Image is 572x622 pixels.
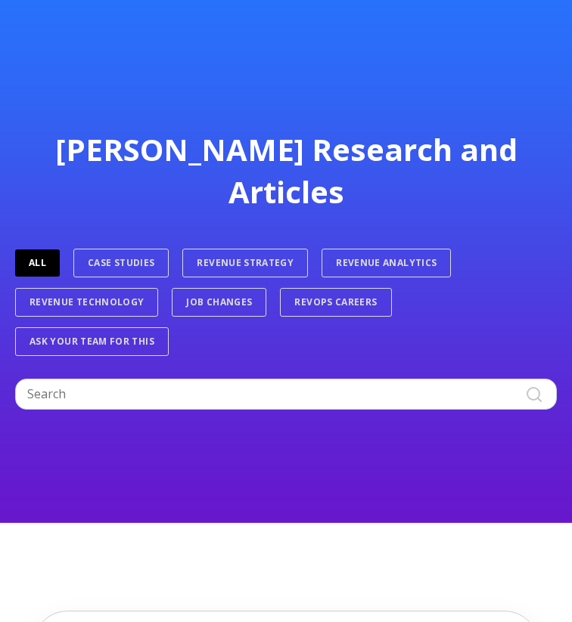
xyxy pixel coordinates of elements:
a: Revenue Strategy [182,249,308,277]
input: Search [15,379,557,409]
a: ALL [15,249,60,277]
a: Revenue Technology [15,288,158,317]
span: [PERSON_NAME] Research and Articles [55,128,518,212]
a: Revenue Analytics [322,249,451,277]
a: RevOps Careers [280,288,391,317]
a: Case Studies [73,249,169,277]
a: Ask Your Team For This [15,327,169,356]
a: Job Changes [172,288,266,317]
